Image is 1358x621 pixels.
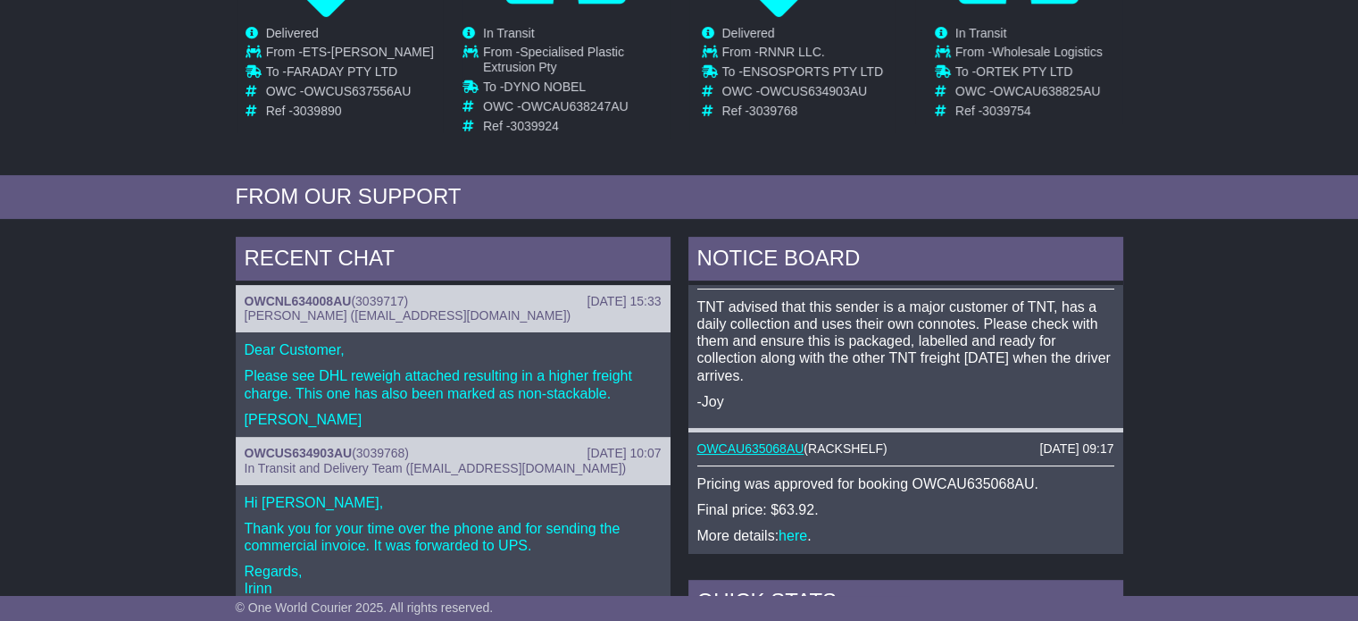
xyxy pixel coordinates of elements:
span: DYNO NOBEL [504,80,586,94]
td: OWC - [483,99,670,119]
span: In Transit [955,26,1007,40]
td: Ref - [722,104,884,119]
div: [DATE] 15:33 [587,294,661,309]
div: ( ) [245,294,662,309]
a: OWCNL634008AU [245,294,352,308]
a: here [779,528,807,543]
div: [DATE] 09:17 [1039,441,1113,457]
span: Wholesale Logistics [992,45,1103,59]
td: OWC - [722,84,884,104]
div: ( ) [697,441,1114,457]
p: Pricing was approved for booking OWCAU635068AU. [697,475,1114,492]
p: Regards, Irinn [245,563,662,597]
div: FROM OUR SUPPORT [236,184,1123,210]
p: Final price: $63.92. [697,501,1114,518]
p: Please see DHL reweigh attached resulting in a higher freight charge. This one has also been mark... [245,367,662,401]
span: © One World Courier 2025. All rights reserved. [236,600,494,615]
p: [PERSON_NAME] [245,411,662,428]
span: 3039890 [293,104,342,118]
td: To - [266,64,434,84]
span: ORTEK PTY LTD [976,64,1072,79]
span: 3039768 [749,104,798,118]
span: FARADAY PTY LTD [287,64,397,79]
p: More details: . [697,527,1114,544]
span: 3039768 [356,446,405,460]
td: Ref - [266,104,434,119]
td: From - [483,45,670,80]
td: To - [955,64,1103,84]
span: Specialised Plastic Extrusion Pty [483,45,624,74]
td: OWC - [955,84,1103,104]
span: [PERSON_NAME] ([EMAIL_ADDRESS][DOMAIN_NAME]) [245,308,571,323]
span: OWCAU638825AU [994,84,1101,98]
span: 3039717 [355,294,404,308]
a: OWCUS634903AU [245,446,353,460]
p: Hi [PERSON_NAME], [245,494,662,511]
span: OWCUS634903AU [760,84,867,98]
td: Ref - [955,104,1103,119]
span: ETS-[PERSON_NAME] [303,45,434,59]
div: NOTICE BOARD [688,237,1123,285]
td: To - [722,64,884,84]
td: From - [955,45,1103,64]
span: In Transit [483,26,535,40]
span: Delivered [722,26,775,40]
span: Delivered [266,26,319,40]
div: [DATE] 10:07 [587,446,661,461]
span: ENSOSPORTS PTY LTD [743,64,883,79]
div: ( ) [245,446,662,461]
span: RNNR LLC. [759,45,825,59]
span: OWCUS637556AU [304,84,411,98]
td: To - [483,80,670,99]
p: -Joy [697,393,1114,410]
td: OWC - [266,84,434,104]
p: Thank you for your time over the phone and for sending the commercial invoice. It was forwarded t... [245,520,662,554]
p: TNT advised that this sender is a major customer of TNT, has a daily collection and uses their ow... [697,298,1114,384]
td: From - [722,45,884,64]
span: 3039754 [982,104,1031,118]
td: Ref - [483,119,670,134]
a: OWCAU635068AU [697,441,804,456]
span: OWCAU638247AU [521,99,629,113]
span: In Transit and Delivery Team ([EMAIL_ADDRESS][DOMAIN_NAME]) [245,461,627,475]
div: RECENT CHAT [236,237,671,285]
span: 3039924 [510,119,559,133]
span: RACKSHELF [808,441,883,456]
p: Dear Customer, [245,341,662,358]
td: From - [266,45,434,64]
